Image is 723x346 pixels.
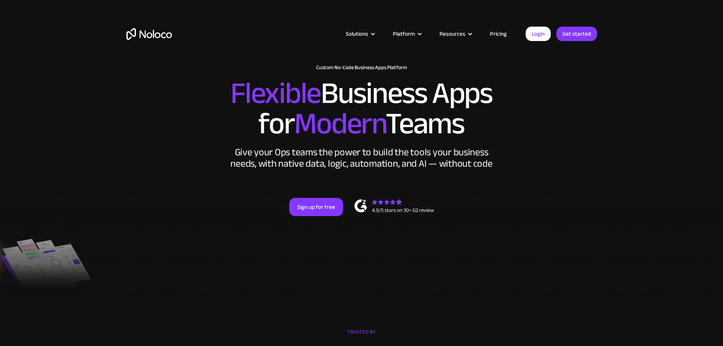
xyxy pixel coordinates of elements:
a: Sign up for free [289,198,343,216]
span: Flexible [230,65,321,122]
div: Platform [383,29,430,39]
div: Platform [393,29,415,39]
span: Modern [294,95,386,152]
div: Solutions [336,29,383,39]
div: Solutions [346,29,368,39]
a: Pricing [480,29,516,39]
div: Give your Ops teams the power to build the tools your business needs, with native data, logic, au... [229,147,495,169]
div: Resources [439,29,465,39]
a: Login [526,27,551,41]
h2: Business Apps for Teams [126,78,597,139]
a: Get started [556,27,597,41]
div: Resources [430,29,480,39]
a: home [126,28,172,40]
